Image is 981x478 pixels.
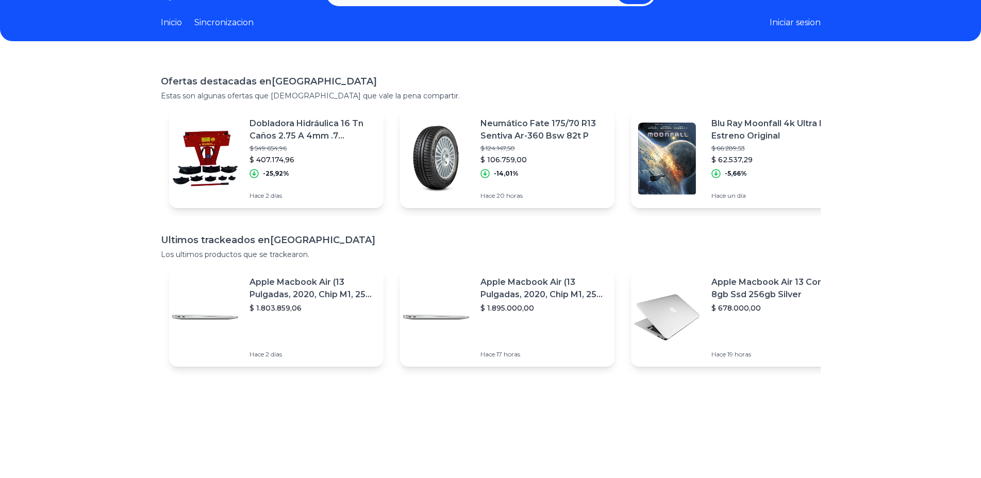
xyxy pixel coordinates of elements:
[711,276,837,301] p: Apple Macbook Air 13 Core I5 8gb Ssd 256gb Silver
[711,155,837,165] p: $ 62.537,29
[480,350,606,358] p: Hace 17 horas
[631,268,845,367] a: Featured imageApple Macbook Air 13 Core I5 8gb Ssd 256gb Silver$ 678.000,00Hace 19 horas
[480,303,606,313] p: $ 1.895.000,00
[480,117,606,142] p: Neumático Fate 175/70 R13 Sentiva Ar-360 Bsw 82t P
[250,144,375,152] p: $ 549.654,96
[250,192,375,200] p: Hace 2 días
[161,249,821,260] p: Los ultimos productos que se trackearon.
[631,109,845,208] a: Featured imageBlu Ray Moonfall 4k Ultra Hd Estreno Original$ 66.289,53$ 62.537,29-5,66%Hace un día
[169,123,241,195] img: Featured image
[711,192,837,200] p: Hace un día
[250,303,375,313] p: $ 1.803.859,06
[161,91,821,101] p: Estas son algunas ofertas que [DEMOGRAPHIC_DATA] que vale la pena compartir.
[250,276,375,301] p: Apple Macbook Air (13 Pulgadas, 2020, Chip M1, 256 Gb De Ssd, 8 Gb De Ram) - Plata
[400,123,472,195] img: Featured image
[169,268,384,367] a: Featured imageApple Macbook Air (13 Pulgadas, 2020, Chip M1, 256 Gb De Ssd, 8 Gb De Ram) - Plata$...
[400,109,614,208] a: Featured imageNeumático Fate 175/70 R13 Sentiva Ar-360 Bsw 82t P$ 124.147,50$ 106.759,00-14,01%Ha...
[631,123,703,195] img: Featured image
[494,169,519,178] p: -14,01%
[480,276,606,301] p: Apple Macbook Air (13 Pulgadas, 2020, Chip M1, 256 Gb De Ssd, 8 Gb De Ram) - Plata
[711,303,837,313] p: $ 678.000,00
[263,169,289,178] p: -25,92%
[400,281,472,353] img: Featured image
[770,16,821,29] button: Iniciar sesion
[480,155,606,165] p: $ 106.759,00
[480,192,606,200] p: Hace 20 horas
[711,117,837,142] p: Blu Ray Moonfall 4k Ultra Hd Estreno Original
[161,16,182,29] a: Inicio
[631,281,703,353] img: Featured image
[725,169,747,178] p: -5,66%
[250,350,375,358] p: Hace 2 días
[250,155,375,165] p: $ 407.174,96
[169,109,384,208] a: Featured imageDobladora Hidráulica 16 Tn Caños 2.75 A 4mm .7 Conform$ 549.654,96$ 407.174,96-25,9...
[711,350,837,358] p: Hace 19 horas
[250,117,375,142] p: Dobladora Hidráulica 16 Tn Caños 2.75 A 4mm .7 Conform
[711,144,837,152] p: $ 66.289,53
[161,233,821,247] h1: Ultimos trackeados en [GEOGRAPHIC_DATA]
[161,74,821,89] h1: Ofertas destacadas en [GEOGRAPHIC_DATA]
[194,16,254,29] a: Sincronizacion
[169,281,241,353] img: Featured image
[400,268,614,367] a: Featured imageApple Macbook Air (13 Pulgadas, 2020, Chip M1, 256 Gb De Ssd, 8 Gb De Ram) - Plata$...
[480,144,606,152] p: $ 124.147,50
